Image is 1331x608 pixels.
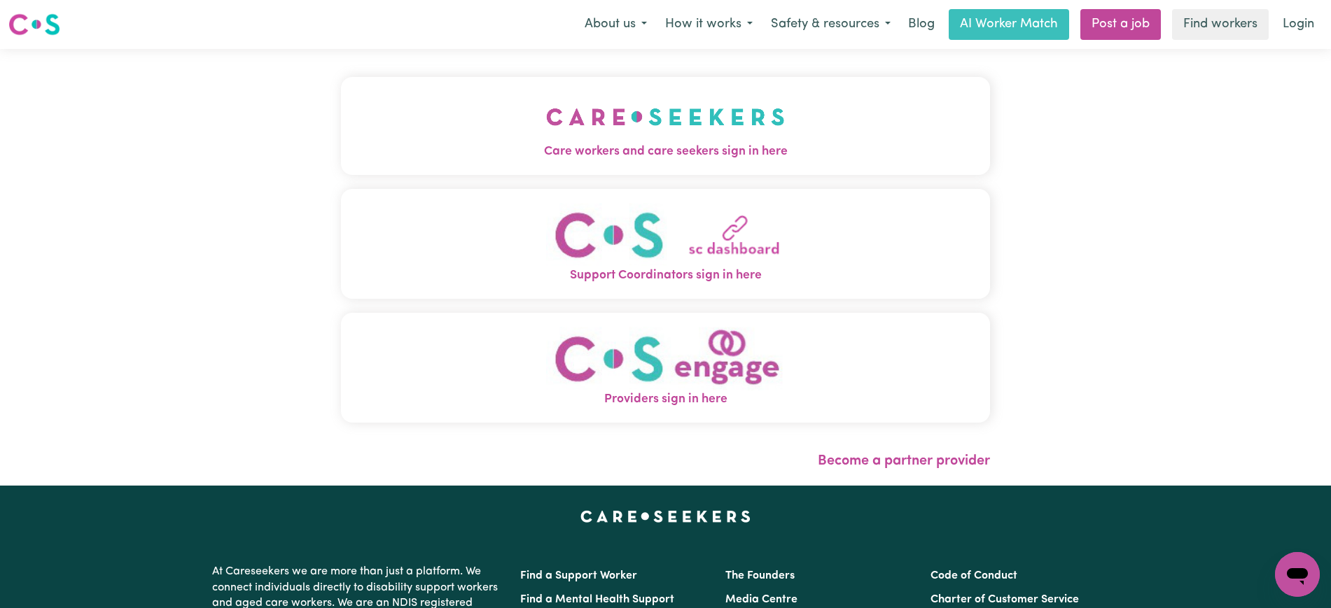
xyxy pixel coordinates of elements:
span: Care workers and care seekers sign in here [341,143,990,161]
a: Post a job [1080,9,1161,40]
a: Find a Support Worker [520,570,637,581]
a: Blog [900,9,943,40]
a: Find workers [1172,9,1269,40]
button: How it works [656,10,762,39]
a: Code of Conduct [931,570,1017,581]
span: Providers sign in here [341,390,990,409]
a: Charter of Customer Service [931,594,1079,605]
button: Safety & resources [762,10,900,39]
a: Become a partner provider [818,454,990,468]
button: Care workers and care seekers sign in here [341,77,990,175]
button: Support Coordinators sign in here [341,189,990,299]
a: AI Worker Match [949,9,1069,40]
button: Providers sign in here [341,313,990,423]
button: About us [576,10,656,39]
a: The Founders [725,570,795,581]
a: Login [1274,9,1323,40]
a: Careseekers logo [8,8,60,41]
a: Careseekers home page [580,511,751,522]
iframe: Button to launch messaging window [1275,552,1320,597]
span: Support Coordinators sign in here [341,267,990,285]
img: Careseekers logo [8,12,60,37]
a: Media Centre [725,594,797,605]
